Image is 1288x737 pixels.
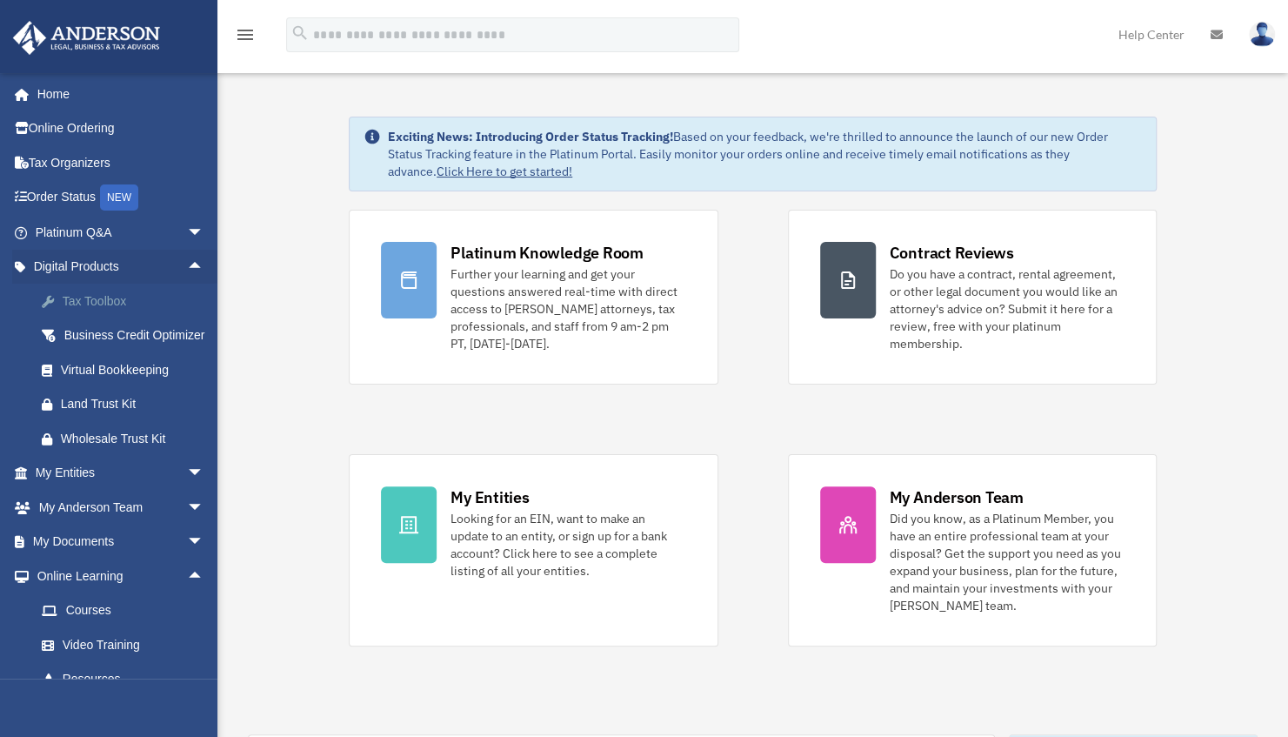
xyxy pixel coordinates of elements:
[187,490,222,526] span: arrow_drop_down
[788,454,1157,647] a: My Anderson Team Did you know, as a Platinum Member, you have an entire professional team at your...
[187,456,222,492] span: arrow_drop_down
[24,662,230,697] a: Resources
[24,593,230,628] a: Courses
[890,242,1014,264] div: Contract Reviews
[437,164,572,179] a: Click Here to get started!
[890,510,1124,614] div: Did you know, as a Platinum Member, you have an entire professional team at your disposal? Get th...
[450,510,685,580] div: Looking for an EIN, want to make an update to an entity, or sign up for a bank account? Click her...
[61,291,209,312] div: Tax Toolbox
[24,421,230,456] a: Wholesale Trust Kit
[187,525,222,560] span: arrow_drop_down
[61,428,209,450] div: Wholesale Trust Kit
[24,352,230,387] a: Virtual Bookkeeping
[187,250,222,285] span: arrow_drop_up
[450,242,644,264] div: Platinum Knowledge Room
[450,486,529,508] div: My Entities
[388,128,1142,180] div: Based on your feedback, we're thrilled to announce the launch of our new Order Status Tracking fe...
[100,184,138,211] div: NEW
[235,24,256,45] i: menu
[12,456,230,491] a: My Entitiesarrow_drop_down
[349,210,717,385] a: Platinum Knowledge Room Further your learning and get your questions answered real-time with dire...
[12,559,230,593] a: Online Learningarrow_drop_up
[12,250,230,285] a: Digital Productsarrow_drop_up
[24,627,230,662] a: Video Training
[235,30,256,45] a: menu
[61,359,209,381] div: Virtual Bookkeeping
[12,111,230,146] a: Online Ordering
[349,454,717,647] a: My Entities Looking for an EIN, want to make an update to an entity, or sign up for a bank accoun...
[890,486,1024,508] div: My Anderson Team
[24,318,230,353] a: Business Credit Optimizer
[61,393,209,415] div: Land Trust Kit
[450,265,685,352] div: Further your learning and get your questions answered real-time with direct access to [PERSON_NAM...
[12,77,222,111] a: Home
[12,215,230,250] a: Platinum Q&Aarrow_drop_down
[290,23,310,43] i: search
[788,210,1157,385] a: Contract Reviews Do you have a contract, rental agreement, or other legal document you would like...
[890,265,1124,352] div: Do you have a contract, rental agreement, or other legal document you would like an attorney's ad...
[12,490,230,525] a: My Anderson Teamarrow_drop_down
[24,387,230,422] a: Land Trust Kit
[61,325,209,346] div: Business Credit Optimizer
[12,145,230,180] a: Tax Organizers
[1249,22,1275,47] img: User Pic
[388,129,673,144] strong: Exciting News: Introducing Order Status Tracking!
[12,180,230,216] a: Order StatusNEW
[12,525,230,559] a: My Documentsarrow_drop_down
[187,215,222,251] span: arrow_drop_down
[187,559,222,594] span: arrow_drop_up
[8,21,165,55] img: Anderson Advisors Platinum Portal
[24,284,230,318] a: Tax Toolbox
